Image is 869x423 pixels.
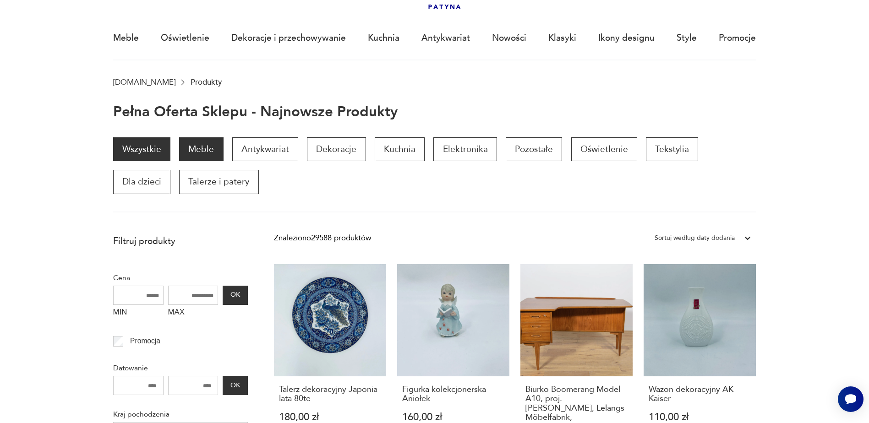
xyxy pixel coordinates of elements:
[402,385,504,404] h3: Figurka kolekcjonerska Aniołek
[598,17,655,59] a: Ikony designu
[113,305,164,322] label: MIN
[368,17,399,59] a: Kuchnia
[492,17,526,59] a: Nowości
[506,137,562,161] a: Pozostałe
[113,137,170,161] a: Wszystkie
[649,412,751,422] p: 110,00 zł
[646,137,698,161] a: Tekstylia
[223,376,247,395] button: OK
[113,362,248,374] p: Datowanie
[279,412,381,422] p: 180,00 zł
[402,412,504,422] p: 160,00 zł
[677,17,697,59] a: Style
[113,17,139,59] a: Meble
[433,137,497,161] a: Elektronika
[130,335,160,347] p: Promocja
[571,137,637,161] a: Oświetlenie
[421,17,470,59] a: Antykwariat
[113,272,248,284] p: Cena
[375,137,425,161] a: Kuchnia
[307,137,366,161] a: Dekoracje
[655,232,735,244] div: Sortuj według daty dodania
[231,17,346,59] a: Dekoracje i przechowywanie
[179,137,223,161] a: Meble
[719,17,756,59] a: Promocje
[649,385,751,404] h3: Wazon dekoracyjny AK Kaiser
[279,385,381,404] h3: Talerz dekoracyjny Japonia lata 80te
[179,170,258,194] a: Talerze i patery
[548,17,576,59] a: Klasyki
[274,232,371,244] div: Znaleziono 29588 produktów
[191,78,222,87] p: Produkty
[113,78,175,87] a: [DOMAIN_NAME]
[161,17,209,59] a: Oświetlenie
[232,137,298,161] a: Antykwariat
[113,235,248,247] p: Filtruj produkty
[113,170,170,194] a: Dla dzieci
[113,408,248,420] p: Kraj pochodzenia
[223,286,247,305] button: OK
[838,386,864,412] iframe: Smartsupp widget button
[168,305,219,322] label: MAX
[113,104,398,120] h1: Pełna oferta sklepu - najnowsze produkty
